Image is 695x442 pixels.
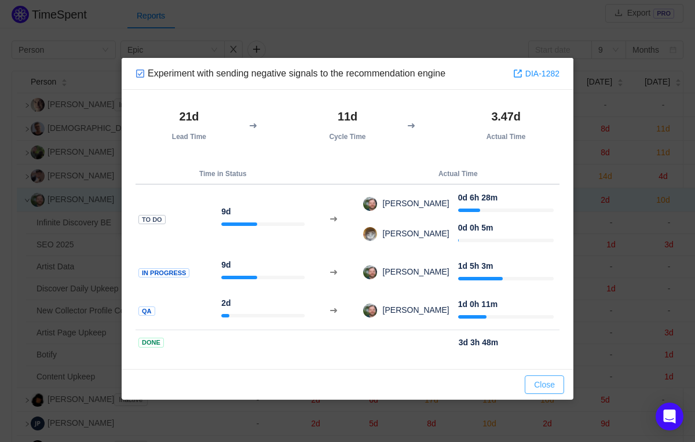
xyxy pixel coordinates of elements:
[221,207,231,216] strong: 9d
[458,223,493,232] strong: 0d 0h 5m
[363,227,377,241] img: 16
[221,298,231,308] strong: 2d
[656,403,683,430] div: Open Intercom Messenger
[363,304,377,317] img: 16
[136,67,445,80] div: Experiment with sending negative signals to the recommendation engine
[138,268,189,278] span: In Progress
[357,164,559,184] th: Actual Time
[138,215,166,225] span: To Do
[221,260,231,269] strong: 9d
[363,197,377,211] img: 16
[452,104,559,147] th: Actual Time
[363,265,377,279] img: 16
[377,267,449,276] span: [PERSON_NAME]
[491,110,520,123] strong: 3.47d
[377,305,449,315] span: [PERSON_NAME]
[294,104,401,147] th: Cycle Time
[458,299,498,309] strong: 1d 0h 11m
[525,375,564,394] button: Close
[138,306,155,316] span: QA
[179,110,199,123] strong: 21d
[136,164,310,184] th: Time in Status
[136,104,243,147] th: Lead Time
[513,67,559,80] a: DIA-1282
[136,69,145,78] img: 10318
[338,110,357,123] strong: 11d
[377,229,449,238] span: [PERSON_NAME]
[377,199,449,208] span: [PERSON_NAME]
[459,338,498,347] strong: 3d 3h 48m
[458,193,498,202] strong: 0d 6h 28m
[458,261,493,271] strong: 1d 5h 3m
[138,338,164,348] span: Done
